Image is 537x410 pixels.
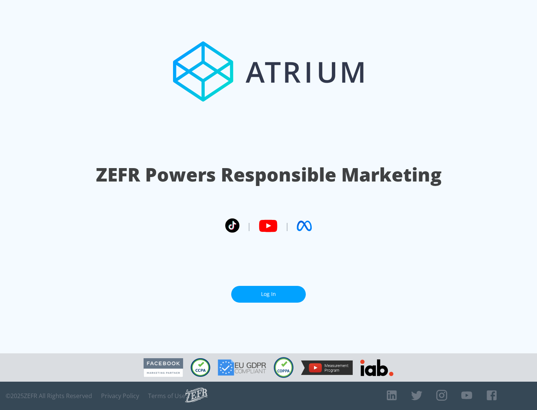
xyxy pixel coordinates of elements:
h1: ZEFR Powers Responsible Marketing [96,162,442,187]
img: COPPA Compliant [274,357,293,378]
a: Privacy Policy [101,392,139,400]
img: IAB [360,359,393,376]
img: Facebook Marketing Partner [144,358,183,377]
span: | [285,220,289,231]
span: | [247,220,251,231]
a: Log In [231,286,306,303]
img: CCPA Compliant [191,358,210,377]
a: Terms of Use [148,392,185,400]
span: © 2025 ZEFR All Rights Reserved [6,392,92,400]
img: YouTube Measurement Program [301,360,353,375]
img: GDPR Compliant [218,359,266,376]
